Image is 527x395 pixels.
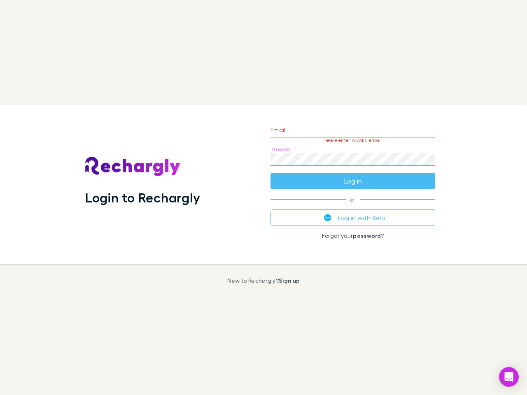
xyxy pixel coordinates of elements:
[279,277,300,284] a: Sign up
[270,209,435,226] button: Log in with Xero
[270,199,435,200] span: or
[270,232,435,239] p: Forgot your ?
[270,173,435,189] button: Log in
[270,137,435,143] p: Please enter a valid email.
[353,232,381,239] a: password
[270,146,290,152] label: Password
[499,367,519,387] div: Open Intercom Messenger
[324,214,331,221] img: Xero's logo
[227,277,300,284] p: New to Rechargly?
[85,157,181,177] img: Rechargly's Logo
[85,190,200,205] h1: Login to Rechargly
